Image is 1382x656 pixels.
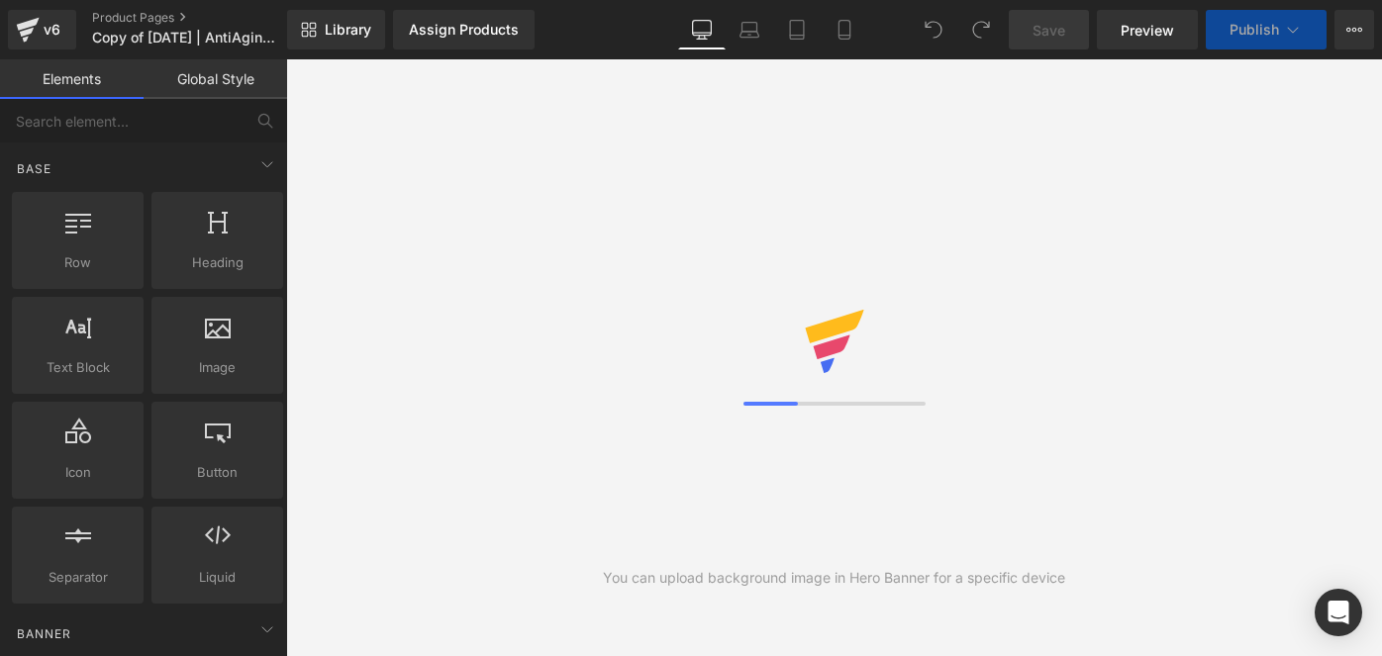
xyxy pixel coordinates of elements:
[40,17,64,43] div: v6
[773,10,821,49] a: Tablet
[15,159,53,178] span: Base
[1230,22,1279,38] span: Publish
[8,10,76,49] a: v6
[603,567,1065,589] div: You can upload background image in Hero Banner for a specific device
[1033,20,1065,41] span: Save
[157,357,277,378] span: Image
[726,10,773,49] a: Laptop
[144,59,287,99] a: Global Style
[287,10,385,49] a: New Library
[678,10,726,49] a: Desktop
[15,624,73,643] span: Banner
[18,462,138,483] span: Icon
[961,10,1001,49] button: Redo
[1097,10,1198,49] a: Preview
[157,462,277,483] span: Button
[18,252,138,273] span: Row
[92,30,282,46] span: Copy of [DATE] | AntiAging | Scarcity
[1206,10,1327,49] button: Publish
[18,567,138,588] span: Separator
[1315,589,1362,636] div: Open Intercom Messenger
[92,10,320,26] a: Product Pages
[1334,10,1374,49] button: More
[157,567,277,588] span: Liquid
[18,357,138,378] span: Text Block
[1121,20,1174,41] span: Preview
[914,10,953,49] button: Undo
[325,21,371,39] span: Library
[409,22,519,38] div: Assign Products
[157,252,277,273] span: Heading
[821,10,868,49] a: Mobile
